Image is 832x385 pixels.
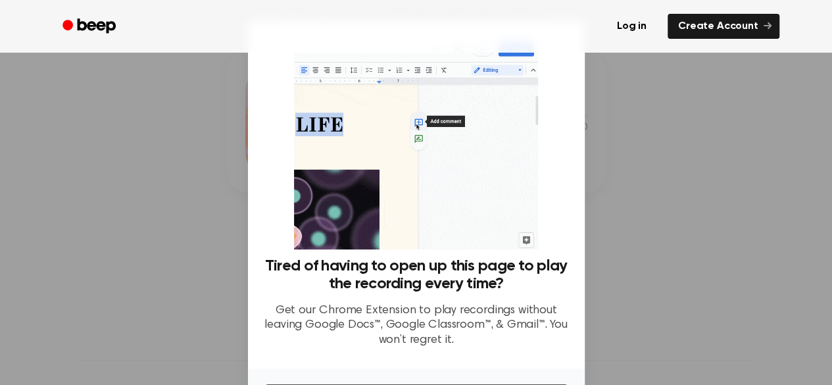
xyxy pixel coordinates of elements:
[53,14,128,39] a: Beep
[668,14,779,39] a: Create Account
[264,303,569,348] p: Get our Chrome Extension to play recordings without leaving Google Docs™, Google Classroom™, & Gm...
[294,37,538,249] img: Beep extension in action
[264,257,569,293] h3: Tired of having to open up this page to play the recording every time?
[604,11,660,41] a: Log in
